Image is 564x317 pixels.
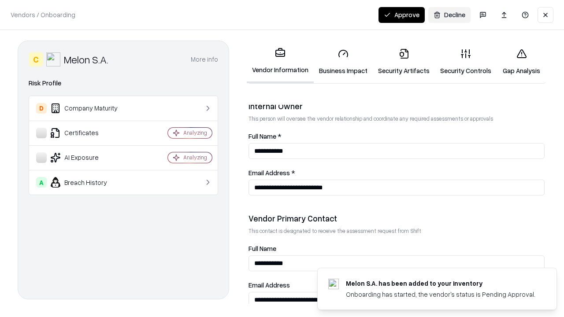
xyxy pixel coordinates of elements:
[29,78,218,88] div: Risk Profile
[346,279,535,288] div: Melon S.A. has been added to your inventory
[191,52,218,67] button: More info
[373,41,435,82] a: Security Artifacts
[249,133,545,140] label: Full Name *
[378,7,425,23] button: Approve
[328,279,339,289] img: melon.cl
[249,213,545,224] div: Vendor Primary Contact
[183,154,207,161] div: Analyzing
[249,227,545,235] p: This contact is designated to receive the assessment request from Shift
[428,7,471,23] button: Decline
[247,41,314,83] a: Vendor Information
[36,103,47,114] div: D
[64,52,108,66] div: Melon S.A.
[183,129,207,136] div: Analyzing
[36,177,141,188] div: Breach History
[46,52,60,66] img: Melon S.A.
[249,170,545,176] label: Email Address *
[249,115,545,122] p: This person will oversee the vendor relationship and coordinate any required assessments or appro...
[346,290,535,299] div: Onboarding has started, the vendor's status is Pending Approval.
[314,41,373,82] a: Business Impact
[249,245,545,252] label: Full Name
[435,41,497,82] a: Security Controls
[497,41,546,82] a: Gap Analysis
[36,103,141,114] div: Company Maturity
[11,10,75,19] p: Vendors / Onboarding
[29,52,43,66] div: C
[36,128,141,138] div: Certificates
[249,282,545,288] label: Email Address
[249,101,545,111] div: Internal Owner
[36,177,47,188] div: A
[36,152,141,163] div: AI Exposure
